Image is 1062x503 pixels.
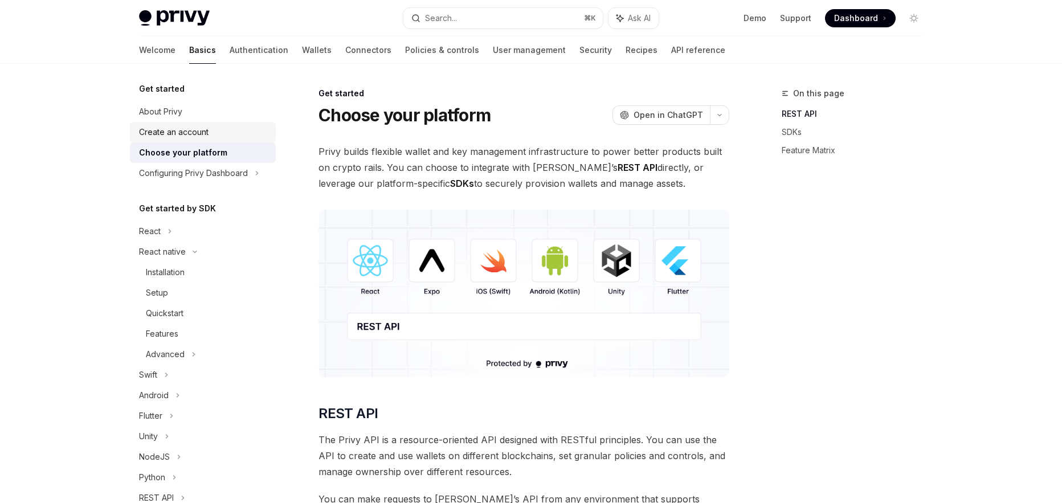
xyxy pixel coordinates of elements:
button: Open in ChatGPT [612,105,710,125]
div: Unity [139,430,158,443]
div: Configuring Privy Dashboard [139,166,248,180]
a: Quickstart [130,303,276,324]
div: Android [139,389,169,402]
span: Open in ChatGPT [634,109,703,121]
img: light logo [139,10,210,26]
a: Demo [744,13,766,24]
a: Wallets [302,36,332,64]
a: Create an account [130,122,276,142]
div: NodeJS [139,450,170,464]
span: Dashboard [834,13,878,24]
a: Security [579,36,612,64]
a: Installation [130,262,276,283]
div: Advanced [146,347,185,361]
span: REST API [318,404,378,423]
div: Swift [139,368,157,382]
a: About Privy [130,101,276,122]
a: Basics [189,36,216,64]
div: Python [139,471,165,484]
span: ⌘ K [584,14,596,23]
a: Support [780,13,811,24]
div: Get started [318,88,729,99]
a: User management [493,36,566,64]
a: Dashboard [825,9,896,27]
div: About Privy [139,105,182,118]
a: Welcome [139,36,175,64]
a: API reference [671,36,725,64]
span: The Privy API is a resource-oriented API designed with RESTful principles. You can use the API to... [318,432,729,480]
h5: Get started [139,82,185,96]
span: Privy builds flexible wallet and key management infrastructure to power better products built on ... [318,144,729,191]
div: React native [139,245,186,259]
a: Choose your platform [130,142,276,163]
a: Feature Matrix [782,141,932,160]
a: Connectors [345,36,391,64]
div: Search... [425,11,457,25]
button: Search...⌘K [403,8,603,28]
div: Setup [146,286,168,300]
a: Recipes [626,36,657,64]
div: Installation [146,265,185,279]
a: Authentication [230,36,288,64]
div: Quickstart [146,306,183,320]
button: Ask AI [608,8,659,28]
div: Flutter [139,409,162,423]
div: Create an account [139,125,209,139]
h1: Choose your platform [318,105,491,125]
a: Policies & controls [405,36,479,64]
span: On this page [793,87,844,100]
span: Ask AI [628,13,651,24]
h5: Get started by SDK [139,202,216,215]
a: REST API [782,105,932,123]
a: Features [130,324,276,344]
div: React [139,224,161,238]
div: Choose your platform [139,146,227,160]
a: SDKs [782,123,932,141]
strong: SDKs [450,178,474,189]
a: Setup [130,283,276,303]
strong: REST API [618,162,657,173]
div: Features [146,327,178,341]
img: images/Platform2.png [318,210,729,377]
button: Toggle dark mode [905,9,923,27]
